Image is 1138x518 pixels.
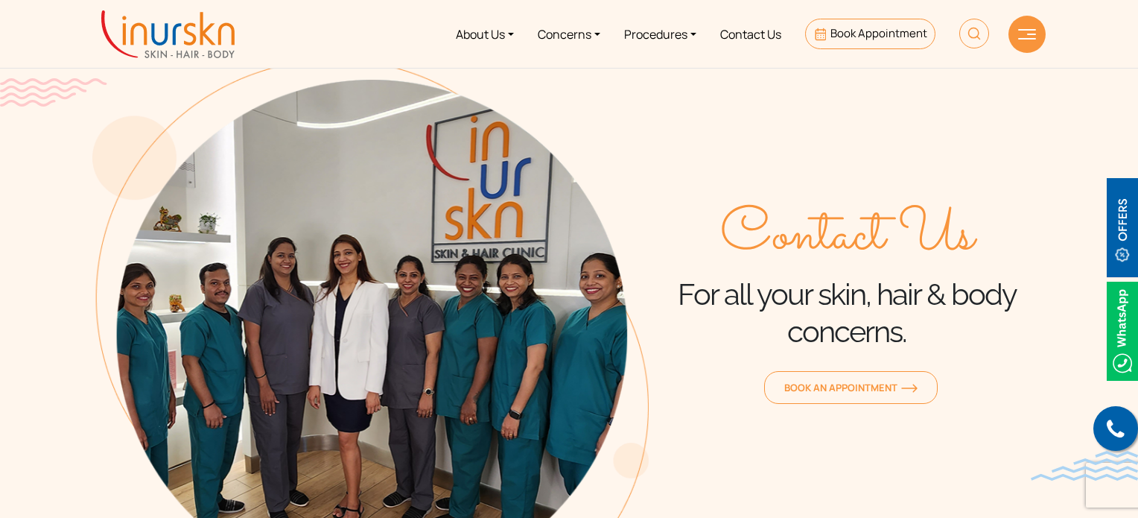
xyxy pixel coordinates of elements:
div: For all your skin, hair & body concerns. [649,203,1046,350]
img: hamLine.svg [1018,29,1036,40]
img: HeaderSearch [959,19,989,48]
img: orange-arrow [901,384,918,393]
a: Book an Appointmentorange-arrow [764,371,938,404]
a: Concerns [526,6,612,62]
a: About Us [444,6,526,62]
a: Contact Us [708,6,793,62]
span: Contact Us [720,203,974,270]
img: Whatsappicon [1107,282,1138,381]
span: Book an Appointment [784,381,918,394]
img: bluewave [1031,451,1138,481]
a: Procedures [612,6,708,62]
img: inurskn-logo [101,10,235,58]
a: Book Appointment [805,19,935,49]
img: offerBt [1107,178,1138,277]
span: Book Appointment [830,25,927,41]
a: Whatsappicon [1107,321,1138,338]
